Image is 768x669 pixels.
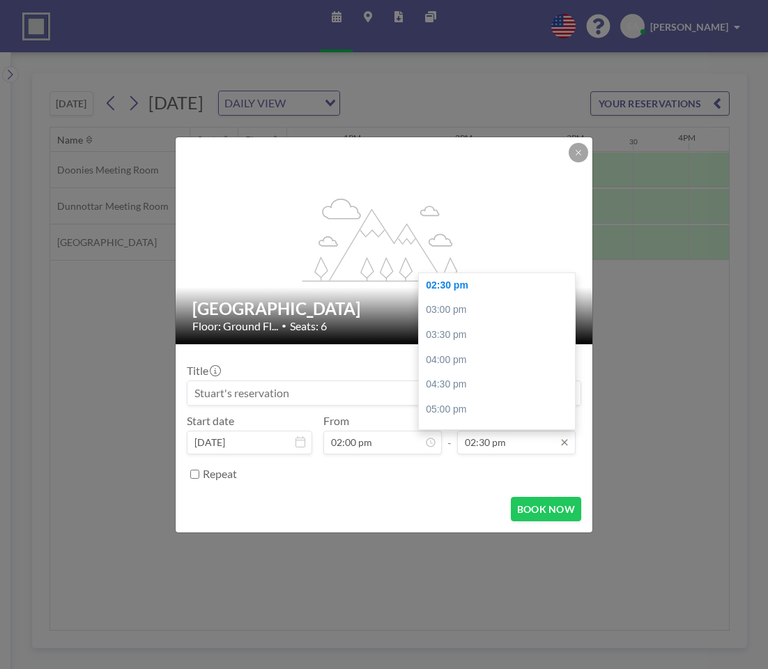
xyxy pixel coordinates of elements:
[192,319,278,333] span: Floor: Ground Fl...
[203,467,237,481] label: Repeat
[290,319,327,333] span: Seats: 6
[419,372,582,397] div: 04:30 pm
[511,497,581,521] button: BOOK NOW
[419,298,582,323] div: 03:00 pm
[419,348,582,373] div: 04:00 pm
[302,197,467,281] g: flex-grow: 1.2;
[419,323,582,348] div: 03:30 pm
[419,397,582,422] div: 05:00 pm
[187,364,220,378] label: Title
[419,273,582,298] div: 02:30 pm
[419,422,582,447] div: 05:30 pm
[187,381,581,405] input: Stuart's reservation
[447,419,452,449] span: -
[282,321,286,331] span: •
[323,414,349,428] label: From
[187,414,234,428] label: Start date
[192,298,577,319] h2: [GEOGRAPHIC_DATA]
